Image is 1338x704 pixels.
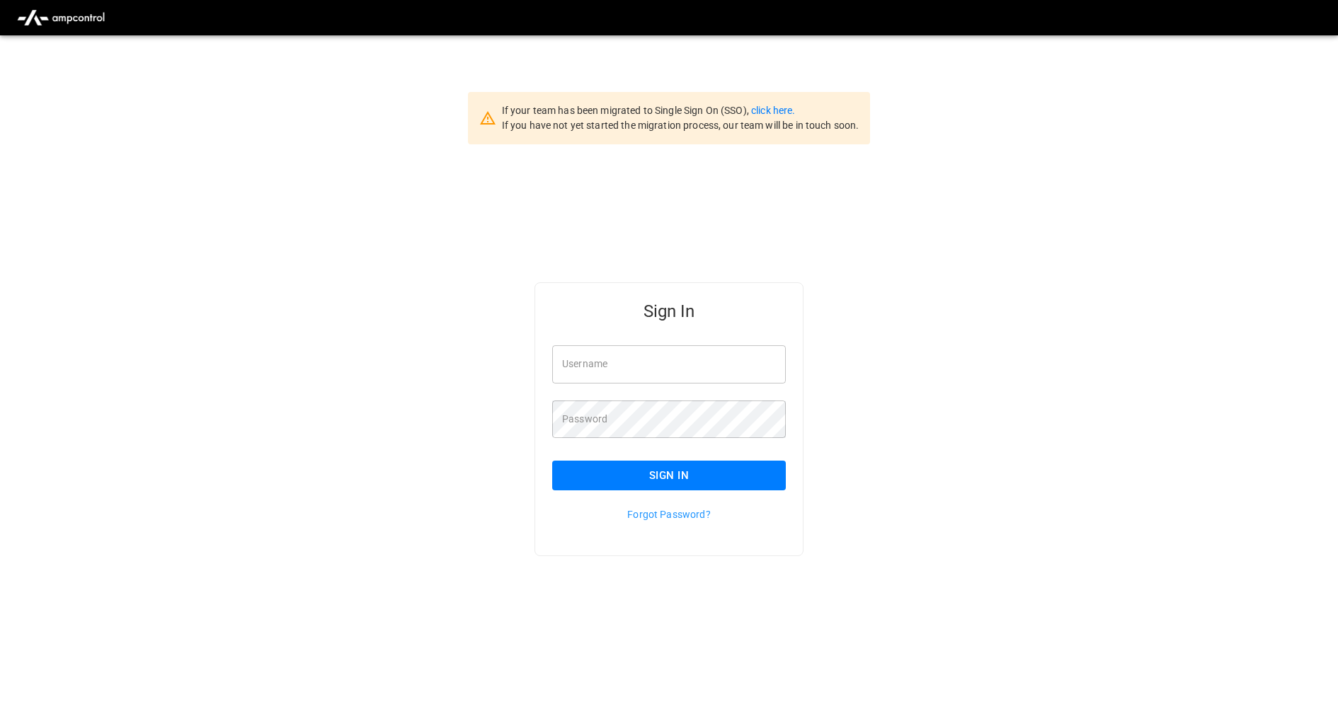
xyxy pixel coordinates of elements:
[552,507,786,521] p: Forgot Password?
[502,120,859,131] span: If you have not yet started the migration process, our team will be in touch soon.
[502,105,751,116] span: If your team has been migrated to Single Sign On (SSO),
[11,4,110,31] img: ampcontrol.io logo
[552,300,786,323] h5: Sign In
[751,105,795,116] a: click here.
[552,461,786,490] button: Sign In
